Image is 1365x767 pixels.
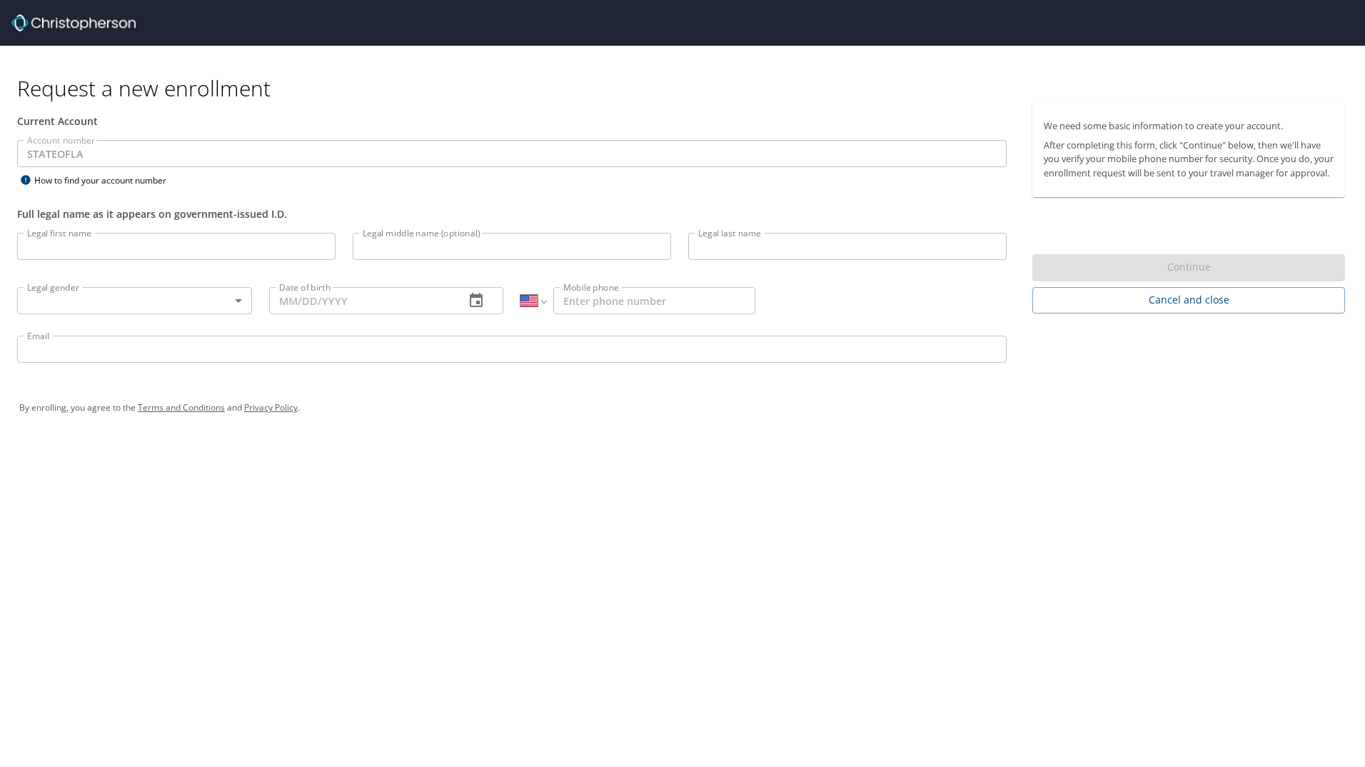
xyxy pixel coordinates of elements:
[138,401,225,413] a: Terms and Conditions
[1044,119,1334,133] p: We need some basic information to create your account.
[17,74,1356,102] h1: Request a new enrollment
[1044,139,1334,180] p: After completing this form, click "Continue" below, then we'll have you verify your mobile phone ...
[1044,291,1334,309] span: Cancel and close
[17,206,1007,221] div: Full legal name as it appears on government-issued I.D.
[17,114,1007,129] div: Current Account
[11,14,136,31] img: cbt logo
[269,287,454,314] input: MM/DD/YYYY
[553,287,755,314] input: Enter phone number
[17,171,196,189] div: How to find your account number
[244,401,298,413] a: Privacy Policy
[1032,287,1345,314] button: Cancel and close
[19,390,1346,426] div: By enrolling, you agree to the and .
[17,287,252,314] div: ​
